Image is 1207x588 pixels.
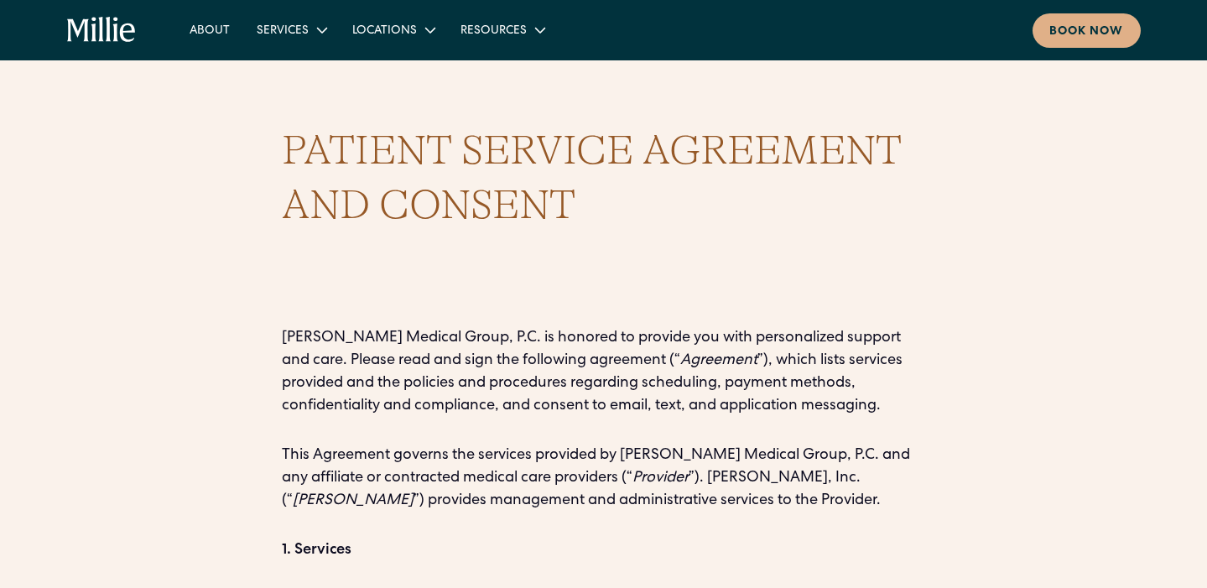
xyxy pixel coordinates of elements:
[339,16,447,44] div: Locations
[352,23,417,40] div: Locations
[176,16,243,44] a: About
[293,493,414,508] em: [PERSON_NAME]
[632,471,689,486] em: Provider
[447,16,557,44] div: Resources
[1049,23,1124,41] div: Book now
[67,17,137,44] a: home
[680,353,757,368] em: Agreement
[282,543,351,558] strong: 1. Services
[243,16,339,44] div: Services
[460,23,527,40] div: Resources
[257,23,309,40] div: Services
[282,327,926,418] p: [PERSON_NAME] Medical Group, P.C. is honored to provide you with personalized support and care. P...
[1033,13,1141,48] a: Book now
[282,445,926,513] p: This Agreement governs the services provided by [PERSON_NAME] Medical Group, P.C. and any affilia...
[282,124,926,233] h1: PATIENT SERVICE AGREEMENT AND CONSENT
